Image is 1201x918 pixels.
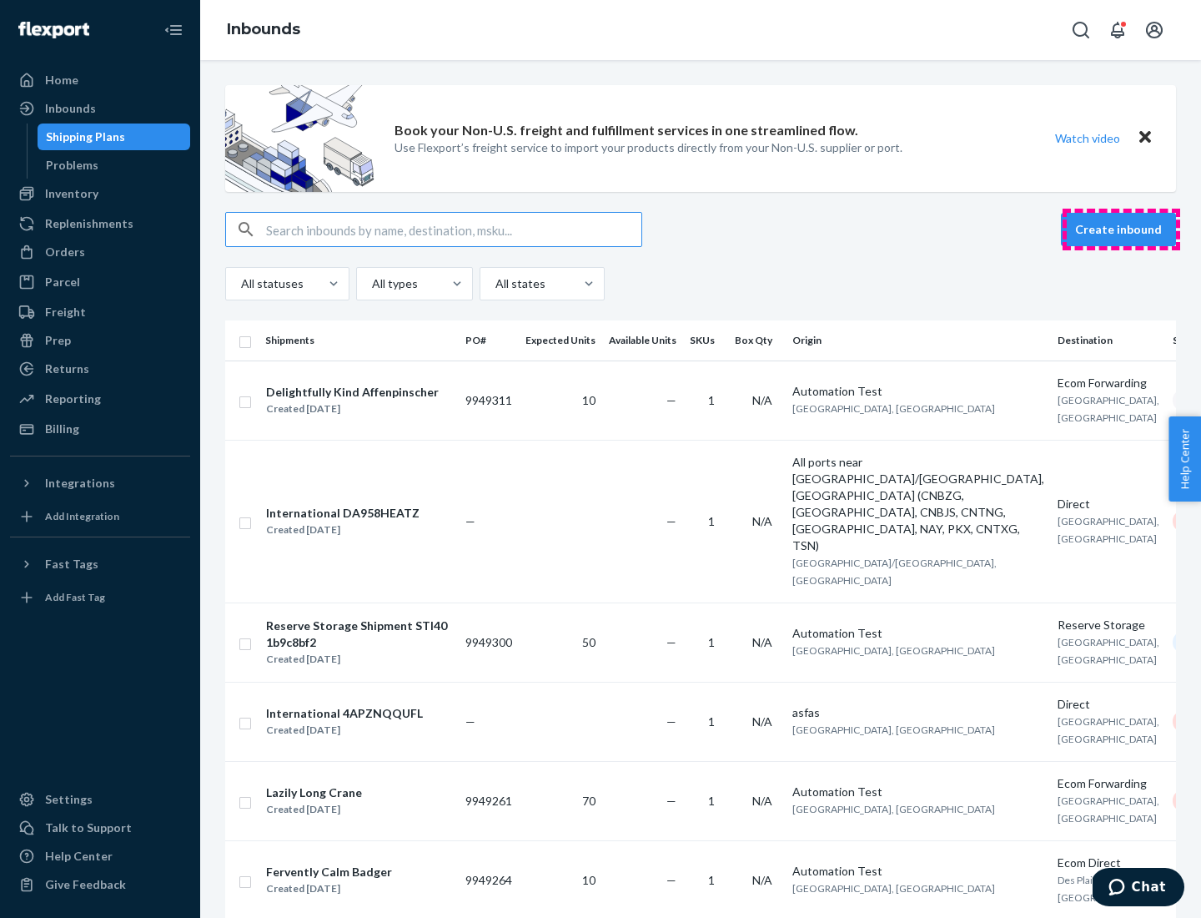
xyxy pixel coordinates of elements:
[1134,126,1156,150] button: Close
[1044,126,1131,150] button: Watch video
[394,139,902,156] p: Use Flexport’s freight service to import your products directly from your Non-U.S. supplier or port.
[10,386,190,412] a: Reporting
[459,761,519,840] td: 9949261
[266,401,439,417] div: Created [DATE]
[214,6,314,54] ol: breadcrumbs
[45,304,86,320] div: Freight
[459,320,519,361] th: PO#
[752,794,772,808] span: N/A
[45,509,119,523] div: Add Integration
[708,794,715,808] span: 1
[792,625,1044,642] div: Automation Test
[45,391,101,407] div: Reporting
[10,416,190,442] a: Billing
[459,361,519,440] td: 9949311
[792,402,995,415] span: [GEOGRAPHIC_DATA], [GEOGRAPHIC_DATA]
[792,803,995,815] span: [GEOGRAPHIC_DATA], [GEOGRAPHIC_DATA]
[792,882,995,895] span: [GEOGRAPHIC_DATA], [GEOGRAPHIC_DATA]
[10,584,190,611] a: Add Fast Tag
[1051,320,1166,361] th: Destination
[10,815,190,841] button: Talk to Support
[792,784,1044,800] div: Automation Test
[10,180,190,207] a: Inventory
[792,454,1044,554] div: All ports near [GEOGRAPHIC_DATA]/[GEOGRAPHIC_DATA], [GEOGRAPHIC_DATA] (CNBZG, [GEOGRAPHIC_DATA], ...
[45,72,78,88] div: Home
[792,644,995,657] span: [GEOGRAPHIC_DATA], [GEOGRAPHIC_DATA]
[792,557,997,587] span: [GEOGRAPHIC_DATA]/[GEOGRAPHIC_DATA], [GEOGRAPHIC_DATA]
[45,848,113,865] div: Help Center
[10,551,190,578] button: Fast Tags
[708,873,715,887] span: 1
[259,320,459,361] th: Shipments
[45,332,71,349] div: Prep
[10,871,190,898] button: Give Feedback
[394,121,858,140] p: Book your Non-U.S. freight and fulfillment services in one streamlined flow.
[266,880,392,897] div: Created [DATE]
[1058,496,1159,512] div: Direct
[752,635,772,649] span: N/A
[266,784,362,801] div: Lazily Long Crane
[666,635,676,649] span: —
[10,299,190,325] a: Freight
[266,505,420,522] div: International DA958HEATZ
[45,820,132,836] div: Talk to Support
[792,863,1044,880] div: Automation Test
[1058,855,1159,871] div: Ecom Direct
[1058,794,1159,825] span: [GEOGRAPHIC_DATA], [GEOGRAPHIC_DATA]
[494,275,495,292] input: All states
[45,185,98,202] div: Inventory
[459,603,519,682] td: 9949300
[708,714,715,729] span: 1
[582,873,595,887] span: 10
[10,95,190,122] a: Inbounds
[666,873,676,887] span: —
[10,239,190,265] a: Orders
[370,275,372,292] input: All types
[38,124,191,150] a: Shipping Plans
[239,275,241,292] input: All statuses
[266,522,420,538] div: Created [DATE]
[10,67,190,93] a: Home
[1064,13,1098,47] button: Open Search Box
[45,556,98,572] div: Fast Tags
[1168,416,1201,502] button: Help Center
[157,13,190,47] button: Close Navigation
[10,210,190,237] a: Replenishments
[792,704,1044,721] div: asfas
[582,635,595,649] span: 50
[582,794,595,808] span: 70
[10,786,190,813] a: Settings
[10,843,190,870] a: Help Center
[666,393,676,407] span: —
[46,129,125,145] div: Shipping Plans
[752,514,772,528] span: N/A
[465,714,475,729] span: —
[10,470,190,497] button: Integrations
[266,213,641,246] input: Search inbounds by name, destination, msku...
[45,215,133,232] div: Replenishments
[1058,696,1159,713] div: Direct
[1058,515,1159,545] span: [GEOGRAPHIC_DATA], [GEOGRAPHIC_DATA]
[1058,636,1159,666] span: [GEOGRAPHIC_DATA], [GEOGRAPHIC_DATA]
[266,384,439,401] div: Delightfully Kind Affenpinscher
[45,244,85,260] div: Orders
[10,356,190,382] a: Returns
[708,514,715,528] span: 1
[786,320,1051,361] th: Origin
[266,722,423,739] div: Created [DATE]
[1058,375,1159,391] div: Ecom Forwarding
[792,724,995,736] span: [GEOGRAPHIC_DATA], [GEOGRAPHIC_DATA]
[465,514,475,528] span: —
[1058,617,1159,633] div: Reserve Storage
[519,320,602,361] th: Expected Units
[602,320,683,361] th: Available Units
[582,393,595,407] span: 10
[38,152,191,179] a: Problems
[45,100,96,117] div: Inbounds
[266,801,362,818] div: Created [DATE]
[10,503,190,530] a: Add Integration
[1058,715,1159,745] span: [GEOGRAPHIC_DATA], [GEOGRAPHIC_DATA]
[45,361,89,377] div: Returns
